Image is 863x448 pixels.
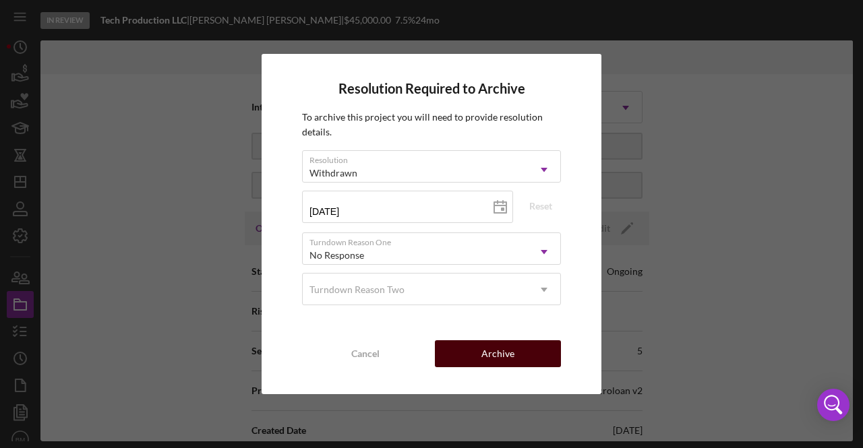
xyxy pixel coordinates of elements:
div: Open Intercom Messenger [817,389,850,421]
div: Reset [529,196,552,216]
div: No Response [309,250,364,261]
button: Reset [520,196,561,216]
button: Cancel [302,340,428,367]
button: Archive [435,340,561,367]
div: Archive [481,340,514,367]
p: To archive this project you will need to provide resolution details. [302,110,561,140]
div: Withdrawn [309,168,357,179]
h4: Resolution Required to Archive [302,81,561,96]
div: Cancel [351,340,380,367]
div: Turndown Reason Two [309,284,405,295]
